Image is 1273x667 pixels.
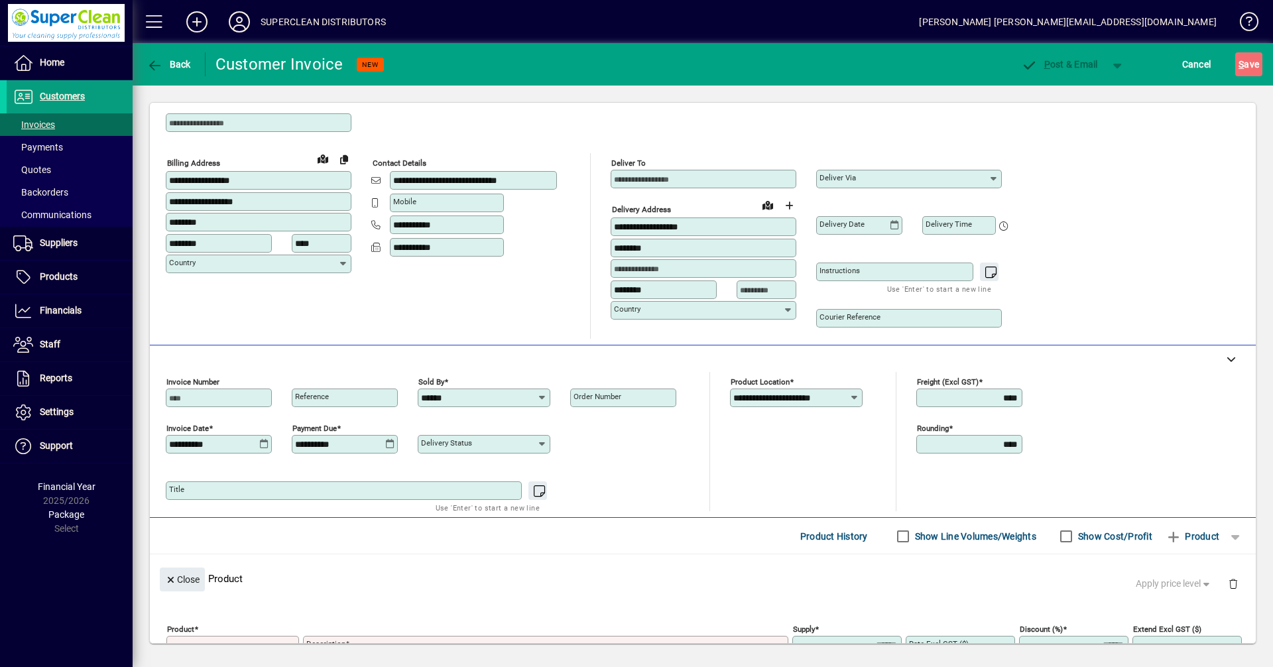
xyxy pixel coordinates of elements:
span: Home [40,57,64,68]
span: S [1239,59,1244,70]
a: Home [7,46,133,80]
mat-hint: Use 'Enter' to start a new line [887,281,991,296]
span: Back [147,59,191,70]
a: Payments [7,136,133,158]
mat-label: Instructions [819,266,860,275]
app-page-header-button: Close [156,573,208,585]
label: Show Line Volumes/Weights [912,530,1036,543]
button: Post & Email [1014,52,1105,76]
span: Package [48,509,84,520]
a: View on map [757,194,778,215]
a: Support [7,430,133,463]
mat-label: Country [614,304,640,314]
span: Products [40,271,78,282]
mat-label: Sold by [418,377,444,387]
mat-label: Rounding [917,424,949,433]
button: Copy to Delivery address [333,149,355,170]
span: Financial Year [38,481,95,492]
button: Delete [1217,568,1249,599]
span: Communications [13,210,91,220]
span: NEW [362,60,379,69]
span: Support [40,440,73,451]
mat-label: Discount (%) [1020,625,1063,634]
a: Suppliers [7,227,133,260]
a: Financials [7,294,133,328]
a: Staff [7,328,133,361]
mat-label: Payment due [292,424,337,433]
mat-label: Courier Reference [819,312,880,322]
button: Apply price level [1130,572,1218,596]
mat-label: Product location [731,377,790,387]
mat-label: Deliver via [819,173,856,182]
a: Quotes [7,158,133,181]
label: Show Cost/Profit [1075,530,1152,543]
span: Reports [40,373,72,383]
span: Invoices [13,119,55,130]
mat-label: Supply [793,625,815,634]
button: Add [176,10,218,34]
button: Choose address [778,195,800,216]
a: Communications [7,204,133,226]
span: Quotes [13,164,51,175]
div: Customer Invoice [215,54,343,75]
span: Financials [40,305,82,316]
div: [PERSON_NAME] [PERSON_NAME][EMAIL_ADDRESS][DOMAIN_NAME] [919,11,1217,32]
mat-label: Description [306,639,345,648]
mat-label: Delivery date [819,219,865,229]
mat-label: Reference [295,392,329,401]
app-page-header-button: Delete [1217,577,1249,589]
span: Close [165,569,200,591]
div: Product [150,554,1256,603]
mat-label: Title [169,485,184,494]
mat-label: Invoice number [166,377,219,387]
mat-label: Product [167,625,194,634]
div: SUPERCLEAN DISTRIBUTORS [261,11,386,32]
mat-label: Deliver To [611,158,646,168]
mat-label: Delivery status [421,438,472,448]
mat-label: Extend excl GST ($) [1133,625,1201,634]
mat-label: Delivery time [926,219,972,229]
app-page-header-button: Back [133,52,206,76]
mat-label: Freight (excl GST) [917,377,979,387]
span: Customers [40,91,85,101]
mat-hint: Use 'Enter' to start a new line [436,500,540,515]
mat-label: Country [169,258,196,267]
mat-label: Rate excl GST ($) [909,639,969,648]
span: ost & Email [1021,59,1098,70]
span: Apply price level [1136,577,1213,591]
mat-label: Order number [574,392,621,401]
a: Invoices [7,113,133,136]
button: Cancel [1179,52,1215,76]
button: Save [1235,52,1262,76]
a: Settings [7,396,133,429]
a: Products [7,261,133,294]
span: Settings [40,406,74,417]
span: Suppliers [40,237,78,248]
button: Profile [218,10,261,34]
span: ave [1239,54,1259,75]
span: P [1044,59,1050,70]
a: Backorders [7,181,133,204]
button: Product History [795,524,873,548]
a: Reports [7,362,133,395]
button: Back [143,52,194,76]
span: Cancel [1182,54,1211,75]
mat-label: Mobile [393,197,416,206]
span: Product History [800,526,868,547]
mat-label: Invoice date [166,424,209,433]
button: Close [160,568,205,591]
span: Backorders [13,187,68,198]
a: View on map [312,148,333,169]
a: Knowledge Base [1230,3,1256,46]
span: Payments [13,142,63,152]
span: Staff [40,339,60,349]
